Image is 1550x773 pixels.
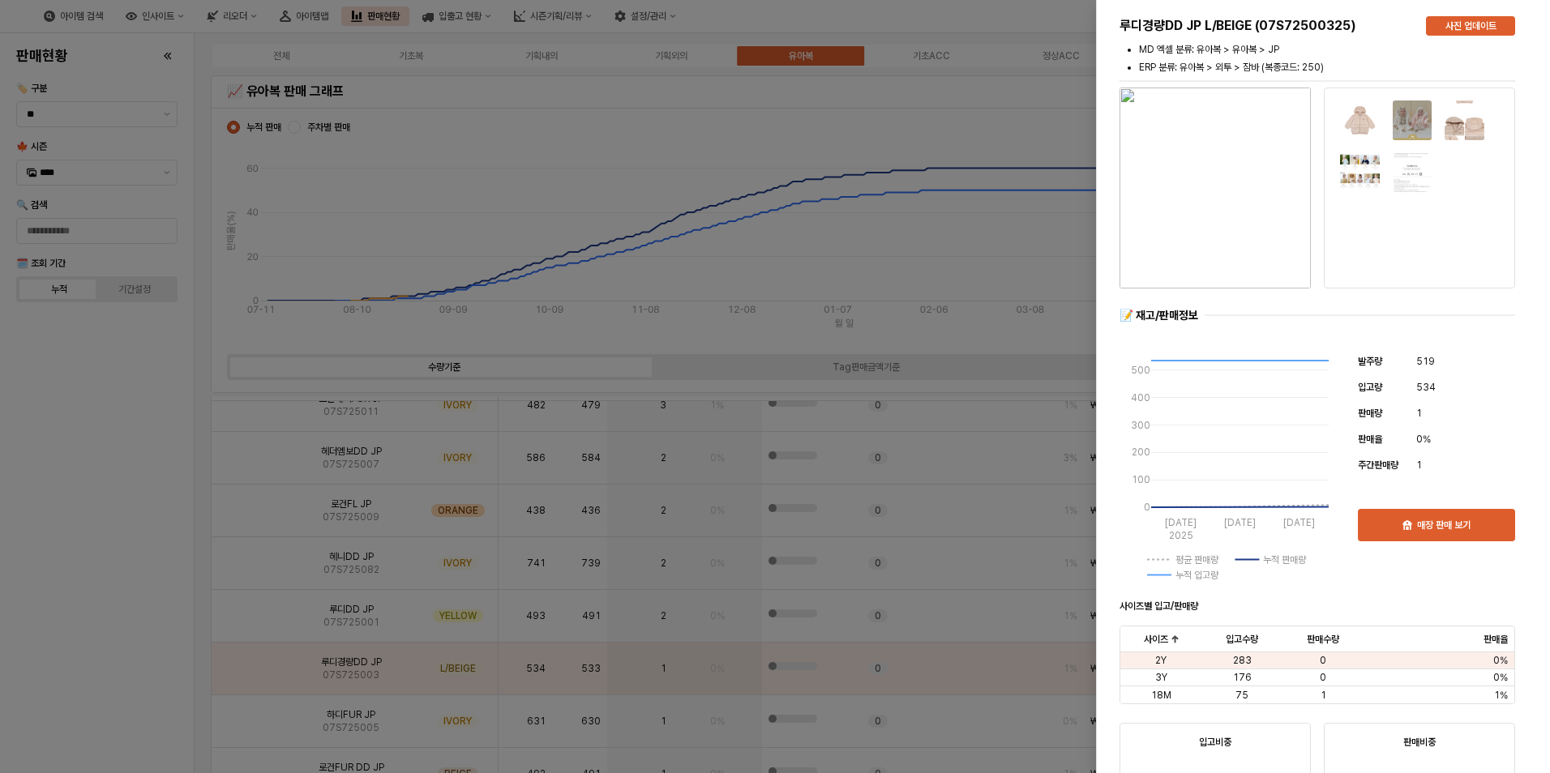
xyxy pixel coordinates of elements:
span: 주간판매량 [1358,459,1398,471]
span: 판매량 [1358,408,1382,419]
span: 입고량 [1358,382,1382,393]
span: 1 [1416,457,1422,473]
span: 1 [1416,405,1422,421]
span: 283 [1233,654,1252,667]
p: 사진 업데이트 [1445,19,1496,32]
span: 0% [1493,671,1508,684]
span: 519 [1416,353,1435,369]
strong: 판매비중 [1403,737,1436,748]
span: 0 [1320,671,1326,684]
strong: 입고비중 [1199,737,1231,748]
span: 사이즈 [1144,633,1168,646]
span: 입고수량 [1226,633,1258,646]
li: MD 엑셀 분류: 유아복 > 유아복 > JP [1139,42,1515,57]
span: 0% [1493,654,1508,667]
span: 판매율 [1358,433,1382,445]
li: ERP 분류: 유아복 > 외투 > 잠바 (복종코드: 250) [1139,60,1515,75]
span: 판매수량 [1307,633,1339,646]
p: 매장 판매 보기 [1417,519,1471,532]
span: 534 [1416,379,1436,395]
h5: 루디경량DD JP L/BEIGE (07S72500325) [1120,18,1413,34]
span: 3Y [1155,671,1167,684]
strong: 사이즈별 입고/판매량 [1120,600,1198,612]
span: 1% [1494,689,1508,702]
span: 176 [1233,671,1252,684]
span: 발주량 [1358,356,1382,367]
div: 📝 재고/판매정보 [1120,308,1198,323]
span: 18M [1151,689,1171,702]
button: 매장 판매 보기 [1358,509,1515,541]
button: 사진 업데이트 [1426,16,1515,36]
span: 0% [1416,431,1431,447]
span: 1 [1321,689,1326,702]
span: 75 [1235,689,1248,702]
span: 2Y [1155,654,1167,667]
span: 판매율 [1484,633,1508,646]
span: 0 [1320,654,1326,667]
